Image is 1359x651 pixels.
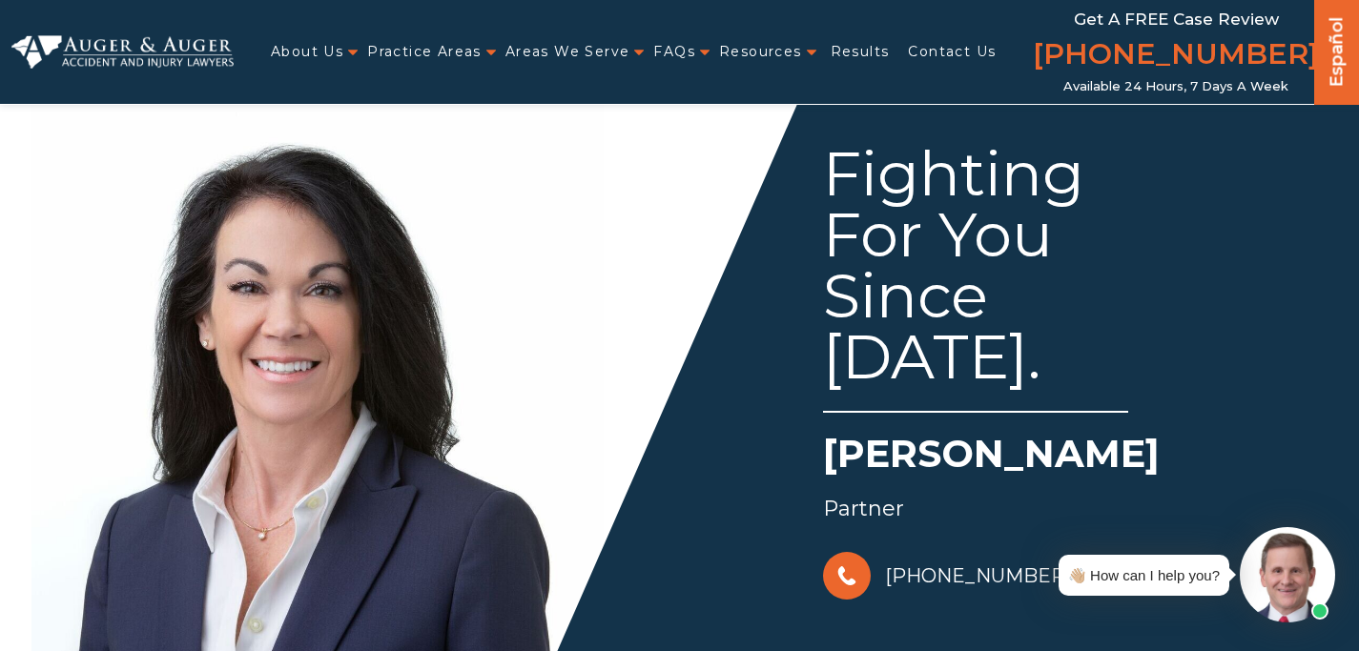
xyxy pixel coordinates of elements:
[823,427,1317,490] h1: [PERSON_NAME]
[271,32,343,71] a: About Us
[505,32,630,71] a: Areas We Serve
[831,32,890,71] a: Results
[1240,527,1335,622] img: Intaker widget Avatar
[1033,33,1319,79] a: [PHONE_NUMBER]
[823,547,1071,604] a: [PHONE_NUMBER]
[1068,562,1220,588] div: 👋🏼 How can I help you?
[367,32,482,71] a: Practice Areas
[653,32,695,71] a: FAQs
[1063,79,1288,94] span: Available 24 Hours, 7 Days a Week
[823,143,1128,413] div: Fighting For You Since [DATE].
[719,32,802,71] a: Resources
[11,35,234,70] img: Auger & Auger Accident and Injury Lawyers Logo
[908,32,996,71] a: Contact Us
[1074,10,1279,29] span: Get a FREE Case Review
[823,490,1317,528] div: Partner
